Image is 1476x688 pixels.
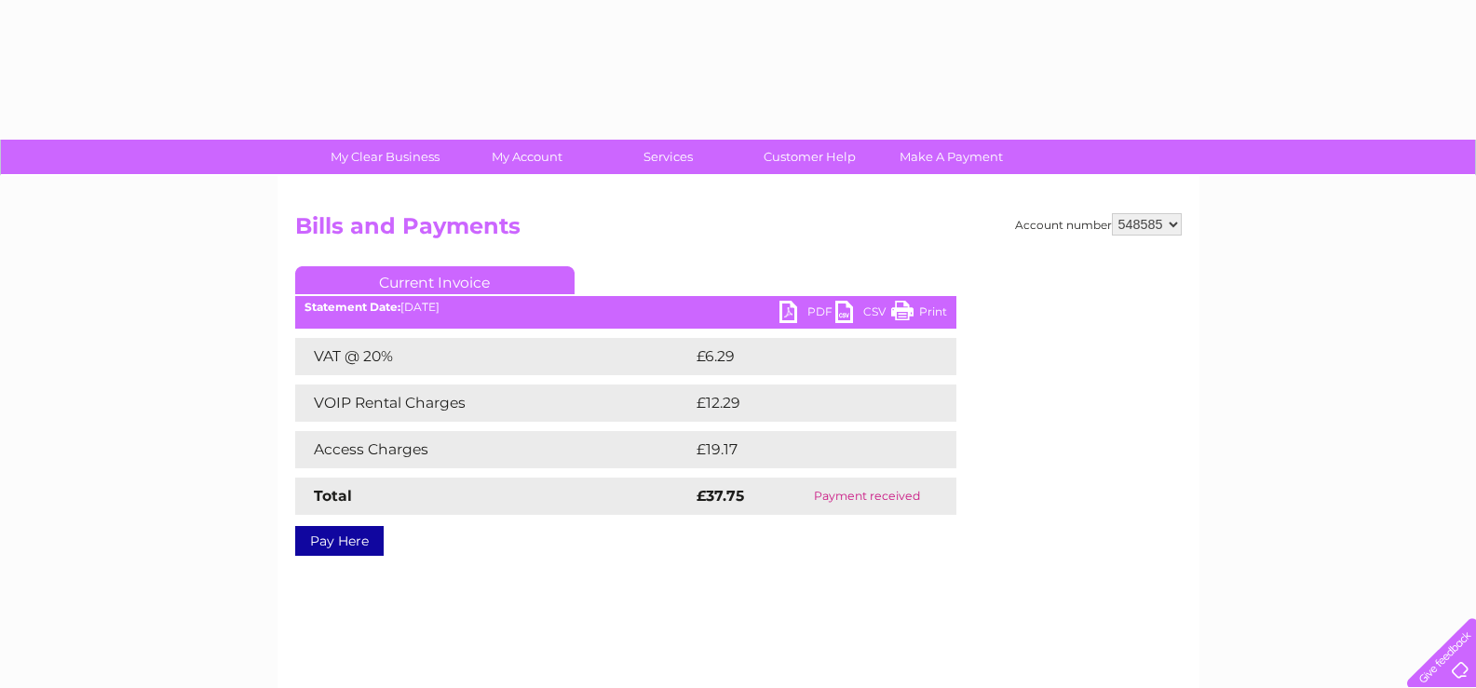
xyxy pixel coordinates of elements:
td: VOIP Rental Charges [295,384,692,422]
div: Account number [1015,213,1182,236]
td: Payment received [779,478,955,515]
td: £19.17 [692,431,915,468]
a: Print [891,301,947,328]
a: My Account [450,140,603,174]
a: Services [591,140,745,174]
a: PDF [779,301,835,328]
a: Customer Help [733,140,887,174]
b: Statement Date: [305,300,400,314]
h2: Bills and Payments [295,213,1182,249]
td: £12.29 [692,384,917,422]
a: CSV [835,301,891,328]
div: [DATE] [295,301,956,314]
a: Make A Payment [874,140,1028,174]
a: Pay Here [295,526,384,556]
td: Access Charges [295,431,692,468]
a: My Clear Business [308,140,462,174]
strong: Total [314,487,352,505]
td: £6.29 [692,338,913,375]
a: Current Invoice [295,266,575,294]
strong: £37.75 [697,487,744,505]
td: VAT @ 20% [295,338,692,375]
